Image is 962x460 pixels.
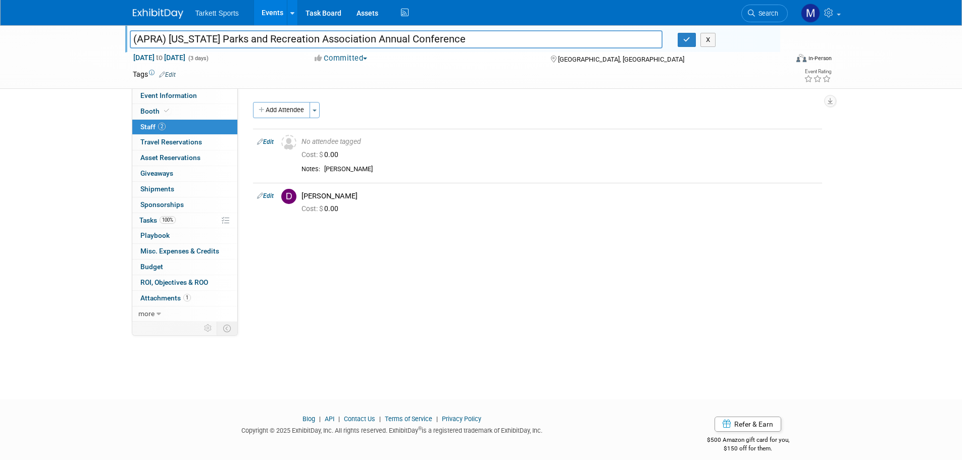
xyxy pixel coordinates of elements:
button: Add Attendee [253,102,310,118]
a: Shipments [132,182,237,197]
a: Contact Us [344,415,375,423]
span: ROI, Objectives & ROO [140,278,208,286]
span: 0.00 [301,205,342,213]
span: Playbook [140,231,170,239]
div: [PERSON_NAME] [301,191,818,201]
a: Event Information [132,88,237,104]
img: Format-Inperson.png [796,54,806,62]
span: | [377,415,383,423]
div: Notes: [301,165,320,173]
a: Asset Reservations [132,150,237,166]
button: X [700,33,716,47]
a: Edit [257,138,274,145]
td: Personalize Event Tab Strip [199,322,217,335]
a: Refer & Earn [715,417,781,432]
span: Tarkett Sports [195,9,239,17]
a: Tasks100% [132,213,237,228]
a: Edit [159,71,176,78]
span: 2 [158,123,166,130]
span: Shipments [140,185,174,193]
span: to [155,54,164,62]
span: Attachments [140,294,191,302]
button: Committed [311,53,371,64]
div: [PERSON_NAME] [324,165,818,174]
span: | [317,415,323,423]
div: Copyright © 2025 ExhibitDay, Inc. All rights reserved. ExhibitDay is a registered trademark of Ex... [133,424,652,435]
a: Edit [257,192,274,199]
a: Booth [132,104,237,119]
a: Terms of Service [385,415,432,423]
a: Privacy Policy [442,415,481,423]
span: more [138,310,155,318]
span: Sponsorships [140,200,184,209]
div: In-Person [808,55,832,62]
td: Toggle Event Tabs [217,322,237,335]
a: Giveaways [132,166,237,181]
i: Booth reservation complete [164,108,169,114]
span: Cost: $ [301,205,324,213]
span: | [434,415,440,423]
span: Asset Reservations [140,154,200,162]
span: Travel Reservations [140,138,202,146]
a: Misc. Expenses & Credits [132,244,237,259]
span: (3 days) [187,55,209,62]
span: 100% [160,216,176,224]
a: API [325,415,334,423]
span: Cost: $ [301,150,324,159]
td: Tags [133,69,176,79]
a: Budget [132,260,237,275]
span: | [336,415,342,423]
a: Travel Reservations [132,135,237,150]
div: $500 Amazon gift card for you, [667,429,830,452]
a: Sponsorships [132,197,237,213]
a: Blog [302,415,315,423]
div: Event Format [728,53,832,68]
span: Event Information [140,91,197,99]
img: Mathieu Martel [801,4,820,23]
div: No attendee tagged [301,137,818,146]
img: Unassigned-User-Icon.png [281,135,296,150]
span: Booth [140,107,171,115]
a: ROI, Objectives & ROO [132,275,237,290]
span: 1 [183,294,191,301]
div: Event Rating [804,69,831,74]
span: Misc. Expenses & Credits [140,247,219,255]
span: Giveaways [140,169,173,177]
span: [DATE] [DATE] [133,53,186,62]
a: Attachments1 [132,291,237,306]
img: ExhibitDay [133,9,183,19]
span: 0.00 [301,150,342,159]
a: Playbook [132,228,237,243]
span: Search [755,10,778,17]
a: Search [741,5,788,22]
sup: ® [418,426,422,431]
div: $150 off for them. [667,444,830,453]
img: D.jpg [281,189,296,204]
a: Staff2 [132,120,237,135]
span: Budget [140,263,163,271]
a: more [132,306,237,322]
span: [GEOGRAPHIC_DATA], [GEOGRAPHIC_DATA] [558,56,684,63]
span: Staff [140,123,166,131]
span: Tasks [139,216,176,224]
